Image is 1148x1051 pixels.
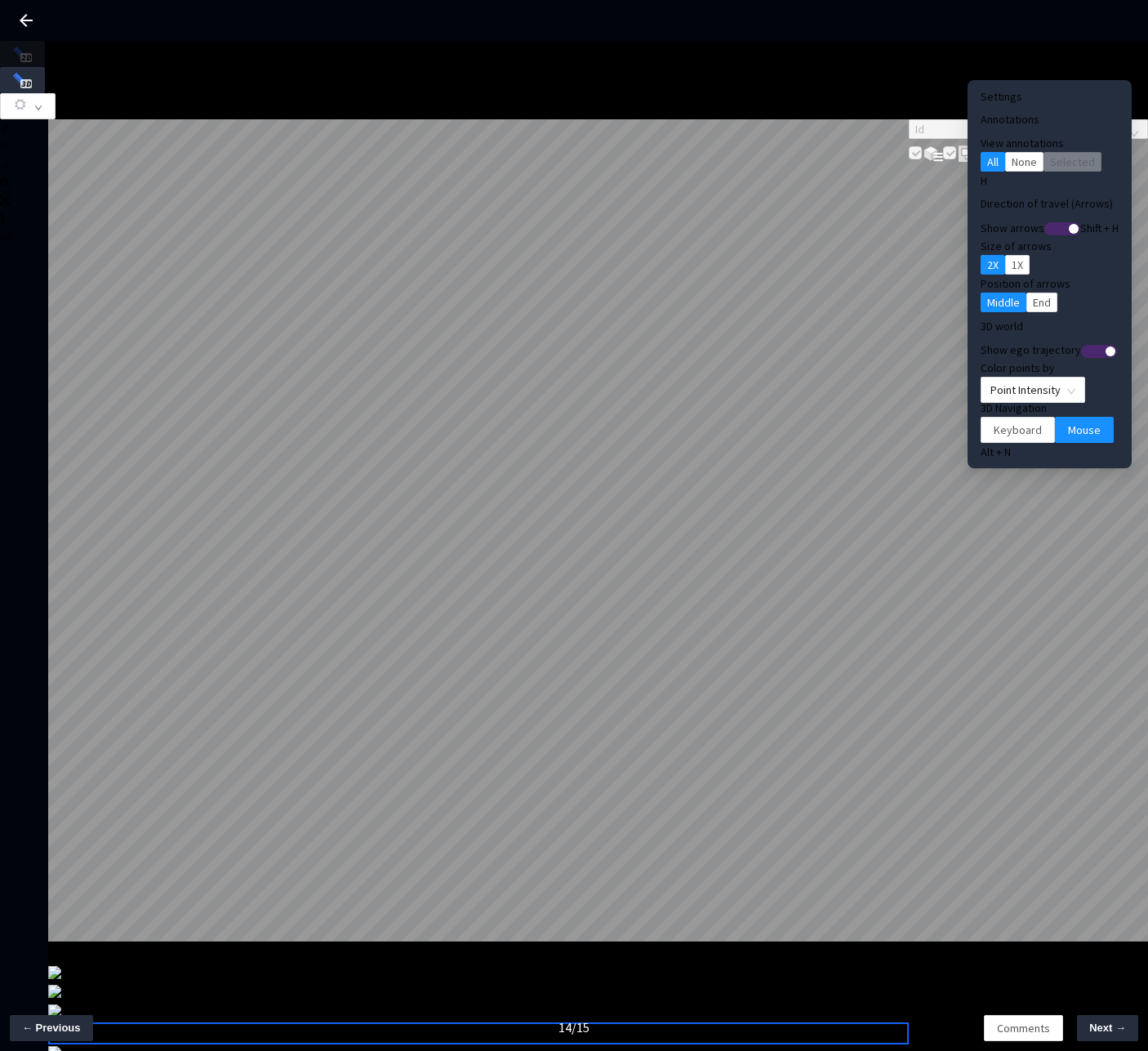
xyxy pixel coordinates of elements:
[981,320,1119,333] h4: 3D world
[981,359,1119,377] div: Color points by
[1089,1020,1126,1036] span: Next →
[981,293,1026,312] button: Middle
[1033,293,1051,311] span: End
[981,152,1005,172] button: All
[987,293,1020,311] span: Middle
[1005,152,1043,172] button: None
[924,146,943,162] img: svg+xml;base64,PHN2ZyB3aWR0aD0iMjMiIGhlaWdodD0iMTkiIHZpZXdCb3g9IjAgMCAyMyAxOSIgZmlsbD0ibm9uZSIgeG...
[1068,421,1101,439] span: Mouse
[981,276,1070,291] span: Position of arrows
[994,421,1042,439] span: Keyboard
[984,1015,1063,1041] button: Comments
[1012,256,1023,274] span: 1X
[915,120,1141,138] span: Id
[981,198,1119,210] h4: Direction of travel (Arrows)
[990,378,1075,402] span: Point Intensity
[1055,417,1114,443] button: Mouse
[981,136,1064,150] label: View annotations
[981,114,1119,126] h4: Annotations
[1012,153,1037,171] span: None
[1005,255,1030,275] button: 1X
[1026,293,1057,312] button: End
[981,89,1022,104] span: Settings
[1080,221,1119,235] span: Shift + H
[558,1017,590,1038] div: 14 / 15
[981,173,987,188] span: H
[959,145,975,163] img: svg+xml;base64,PHN2ZyB3aWR0aD0iMjAiIGhlaWdodD0iMjEiIHZpZXdCb3g9IjAgMCAyMCAyMSIgZmlsbD0ibm9uZSIgeG...
[987,153,999,171] span: All
[981,239,1052,253] span: Size of arrows
[981,342,1081,357] span: Show ego trajectory
[981,445,1011,459] span: Alt + N
[981,221,1044,235] span: Show arrows
[981,255,1005,275] button: 2X
[1043,152,1101,172] button: Selected
[981,417,1055,443] button: Keyboard
[1077,1015,1138,1041] button: Next →
[997,1019,1050,1037] span: Comments
[987,256,999,274] span: 2X
[981,400,1047,415] span: 3D Navigation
